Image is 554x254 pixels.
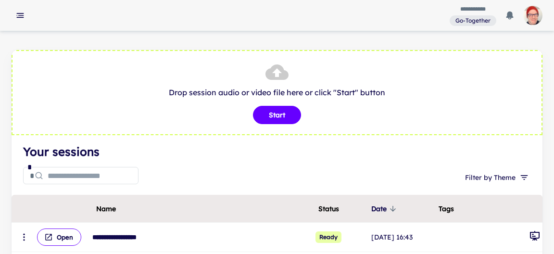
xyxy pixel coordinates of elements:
[371,203,399,215] span: Date
[22,87,532,98] p: Drop session audio or video file here or click "Start" button
[96,203,116,215] span: Name
[23,143,531,160] h4: Your sessions
[450,14,496,26] span: You are a member of this workspace. Contact your workspace owner for assistance.
[253,106,301,124] button: Start
[452,16,494,25] span: Go-Together
[315,231,341,243] span: Ready
[529,230,541,244] div: General Meeting
[369,223,437,252] td: [DATE] 16:43
[523,6,542,25] img: photoURL
[461,169,531,186] button: Filter by Theme
[37,229,81,246] button: Open
[439,203,454,215] span: Tags
[318,203,339,215] span: Status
